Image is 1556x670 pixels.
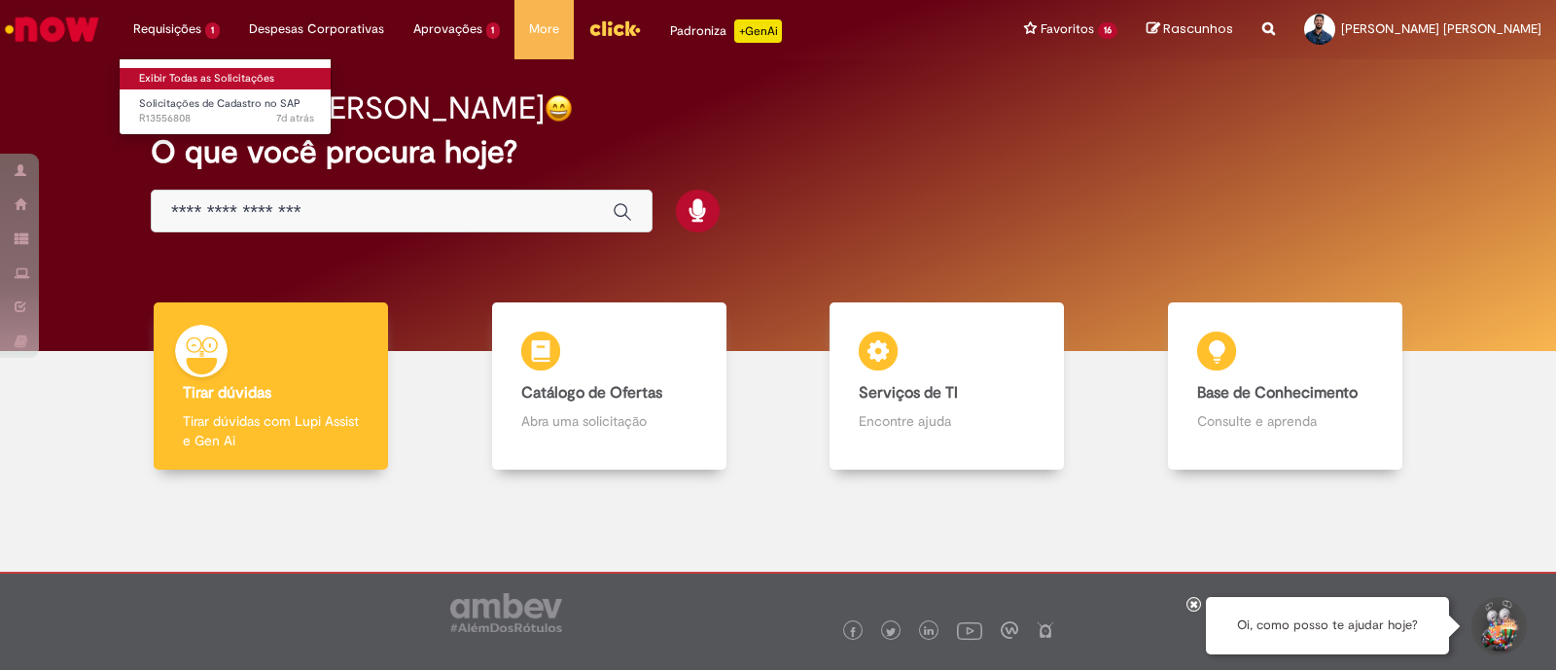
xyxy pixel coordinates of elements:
span: More [529,19,559,39]
span: 1 [486,22,501,39]
span: Solicitações de Cadastro no SAP [139,96,301,111]
img: logo_footer_twitter.png [886,627,896,637]
img: logo_footer_linkedin.png [924,626,934,638]
p: +GenAi [734,19,782,43]
ul: Requisições [119,58,332,135]
img: ServiceNow [2,10,102,49]
a: Rascunhos [1147,20,1233,39]
button: Iniciar Conversa de Suporte [1468,597,1527,655]
b: Tirar dúvidas [183,383,271,403]
b: Base de Conhecimento [1197,383,1358,403]
span: Rascunhos [1163,19,1233,38]
span: [PERSON_NAME] [PERSON_NAME] [1341,20,1541,37]
a: Serviços de TI Encontre ajuda [778,302,1116,471]
h2: Boa tarde, [PERSON_NAME] [151,91,545,125]
h2: O que você procura hoje? [151,135,1405,169]
p: Consulte e aprenda [1197,411,1373,431]
p: Tirar dúvidas com Lupi Assist e Gen Ai [183,411,359,450]
img: logo_footer_facebook.png [848,627,858,637]
a: Aberto R13556808 : Solicitações de Cadastro no SAP [120,93,334,129]
span: 7d atrás [276,111,314,125]
a: Exibir Todas as Solicitações [120,68,334,89]
img: happy-face.png [545,94,573,123]
b: Serviços de TI [859,383,958,403]
span: Requisições [133,19,201,39]
div: Oi, como posso te ajudar hoje? [1206,597,1449,654]
span: Favoritos [1041,19,1094,39]
span: 16 [1098,22,1117,39]
span: Despesas Corporativas [249,19,384,39]
p: Abra uma solicitação [521,411,697,431]
span: 1 [205,22,220,39]
p: Encontre ajuda [859,411,1035,431]
img: logo_footer_workplace.png [1001,621,1018,639]
a: Base de Conhecimento Consulte e aprenda [1116,302,1455,471]
a: Tirar dúvidas Tirar dúvidas com Lupi Assist e Gen Ai [102,302,441,471]
time: 22/09/2025 17:59:32 [276,111,314,125]
div: Padroniza [670,19,782,43]
span: R13556808 [139,111,314,126]
img: logo_footer_ambev_rotulo_gray.png [450,593,562,632]
img: click_logo_yellow_360x200.png [588,14,641,43]
img: logo_footer_naosei.png [1037,621,1054,639]
a: Catálogo de Ofertas Abra uma solicitação [441,302,779,471]
b: Catálogo de Ofertas [521,383,662,403]
span: Aprovações [413,19,482,39]
img: logo_footer_youtube.png [957,617,982,643]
